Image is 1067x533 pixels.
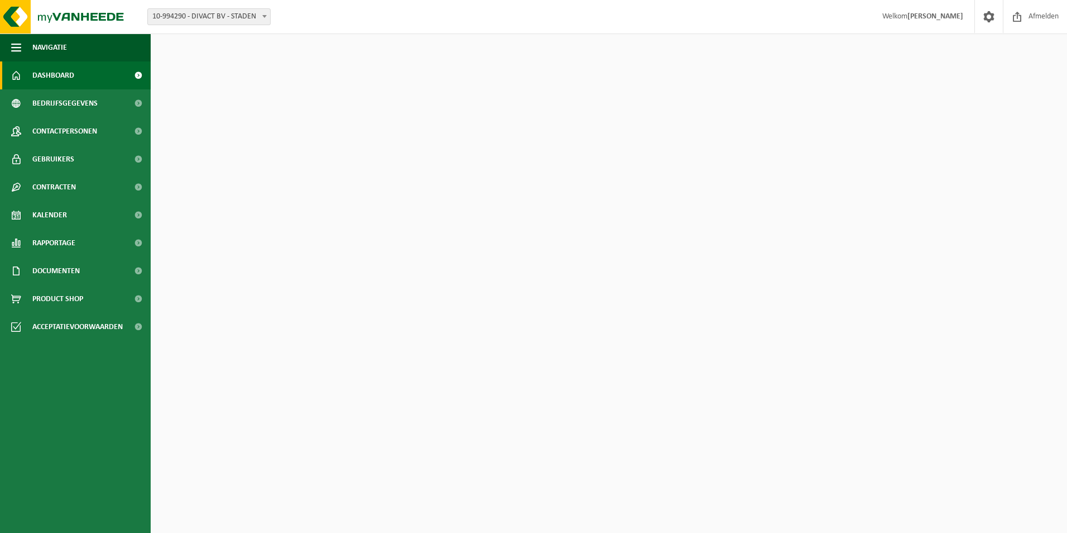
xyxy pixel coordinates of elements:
[32,257,80,285] span: Documenten
[32,34,67,61] span: Navigatie
[32,285,83,313] span: Product Shop
[32,89,98,117] span: Bedrijfsgegevens
[32,313,123,341] span: Acceptatievoorwaarden
[32,229,75,257] span: Rapportage
[32,173,76,201] span: Contracten
[907,12,963,21] strong: [PERSON_NAME]
[32,61,74,89] span: Dashboard
[32,145,74,173] span: Gebruikers
[6,508,186,533] iframe: chat widget
[32,201,67,229] span: Kalender
[147,8,271,25] span: 10-994290 - DIVACT BV - STADEN
[32,117,97,145] span: Contactpersonen
[148,9,270,25] span: 10-994290 - DIVACT BV - STADEN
